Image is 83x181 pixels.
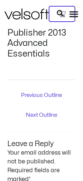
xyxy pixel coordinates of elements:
[4,8,49,19] img: Velsoft Training Materials
[7,28,76,59] h1: Publisher 2013 Advanced Essentials
[7,80,76,123] nav: Post navigation
[69,9,79,19] div: Menu Toggle
[9,90,74,102] a: Previous Outline
[7,132,76,148] h3: Leave a Reply
[7,150,71,164] span: Your email address will not be published.
[9,109,74,122] a: Next Outline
